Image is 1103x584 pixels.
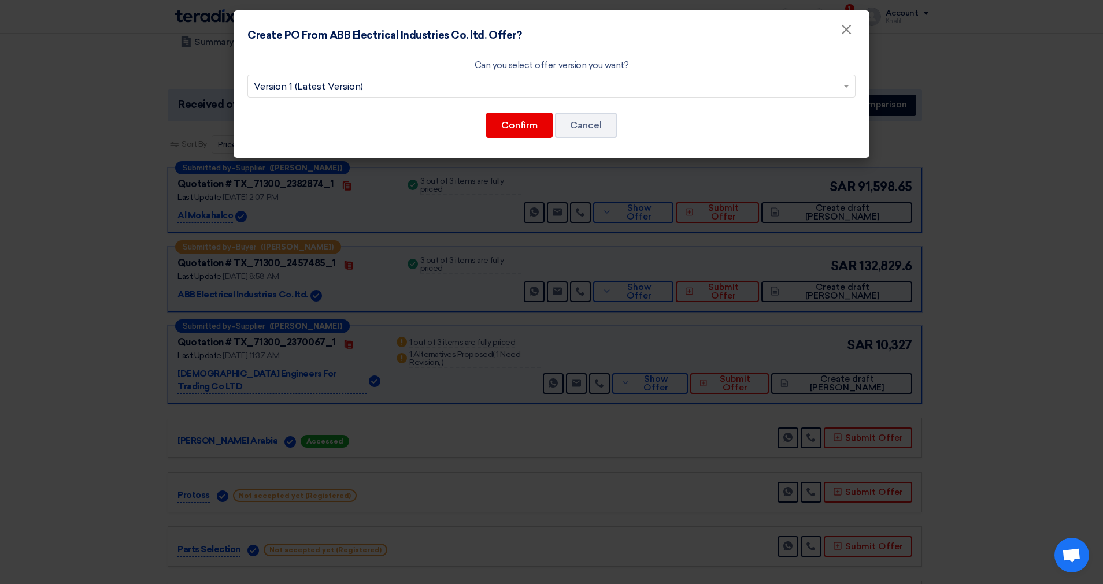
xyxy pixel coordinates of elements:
label: Can you select offer version you want? [475,59,629,72]
button: Confirm [486,113,553,138]
button: Cancel [555,113,617,138]
div: Open chat [1054,538,1089,572]
h4: Create PO From ABB Electrical Industries Co. ltd. Offer? [247,28,521,43]
button: Close [831,18,861,42]
span: × [841,21,852,44]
